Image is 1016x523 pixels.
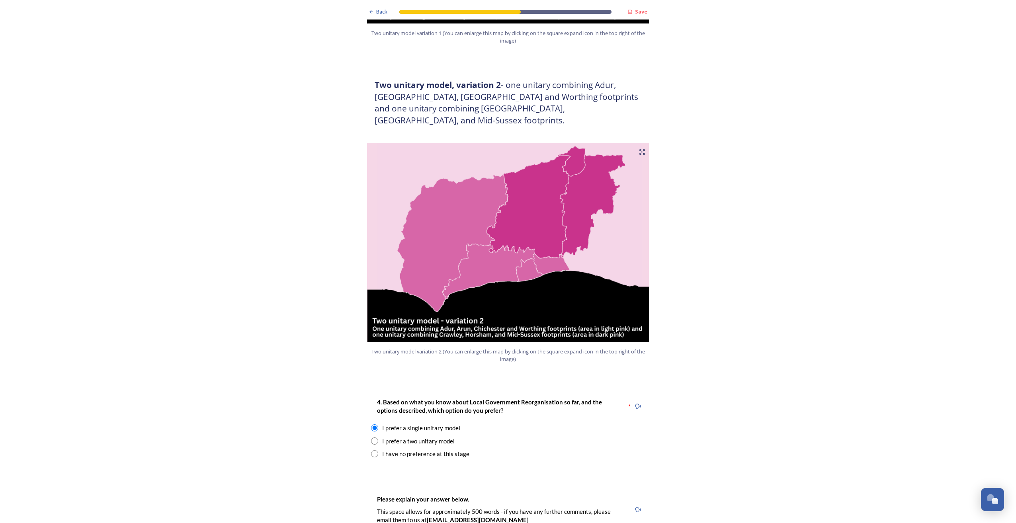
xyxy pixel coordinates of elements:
h3: - one unitary combining Adur, [GEOGRAPHIC_DATA], [GEOGRAPHIC_DATA] and Worthing footprints and on... [375,79,641,126]
div: I prefer a single unitary model [382,423,460,433]
strong: Save [635,8,647,15]
strong: 4. Based on what you know about Local Government Reorganisation so far, and the options described... [377,398,603,414]
span: Two unitary model variation 2 (You can enlarge this map by clicking on the square expand icon in ... [371,348,645,363]
span: Two unitary model variation 1 (You can enlarge this map by clicking on the square expand icon in ... [371,29,645,45]
strong: Please explain your answer below. [377,496,469,503]
strong: Two unitary model, variation 2 [375,79,501,90]
button: Open Chat [981,488,1004,511]
span: Back [376,8,387,16]
div: I prefer a two unitary model [382,437,455,446]
div: I have no preference at this stage [382,449,469,459]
